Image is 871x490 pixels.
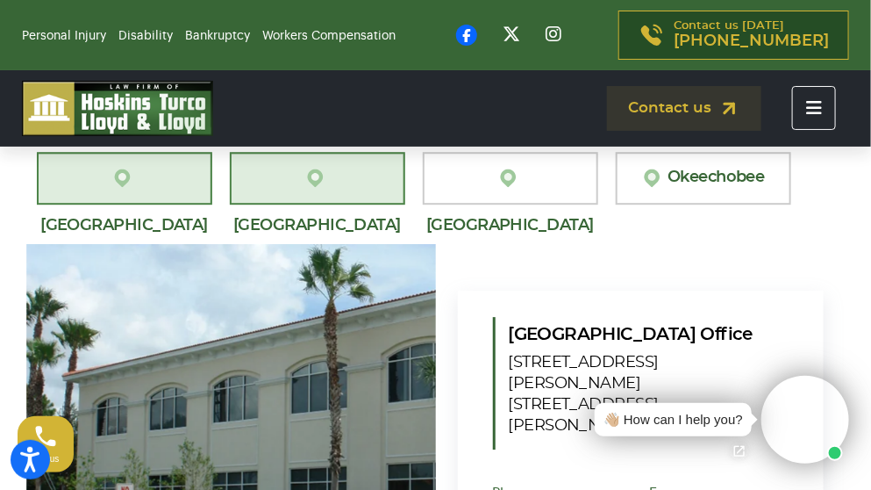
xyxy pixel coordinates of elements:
[185,30,250,42] a: Bankruptcy
[22,81,213,136] img: logo
[37,152,212,205] a: [GEOGRAPHIC_DATA][PERSON_NAME]
[423,152,598,205] a: [GEOGRAPHIC_DATA]
[616,152,791,205] a: Okeechobee
[509,317,789,436] h5: [GEOGRAPHIC_DATA] Office
[22,30,106,42] a: Personal Injury
[118,30,173,42] a: Disability
[674,32,829,50] span: [PHONE_NUMBER]
[230,152,405,205] a: [GEOGRAPHIC_DATA][PERSON_NAME]
[792,86,836,130] button: Toggle navigation
[509,352,789,436] span: [STREET_ADDRESS][PERSON_NAME] [STREET_ADDRESS][PERSON_NAME]
[618,11,849,60] a: Contact us [DATE][PHONE_NUMBER]
[674,20,829,50] p: Contact us [DATE]
[603,410,743,430] div: 👋🏼 How can I help you?
[304,167,331,190] img: location
[721,433,758,470] a: Open chat
[497,167,524,190] img: location
[111,167,138,190] img: location
[262,30,396,42] a: Workers Compensation
[607,86,761,131] a: Contact us
[641,167,668,190] img: location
